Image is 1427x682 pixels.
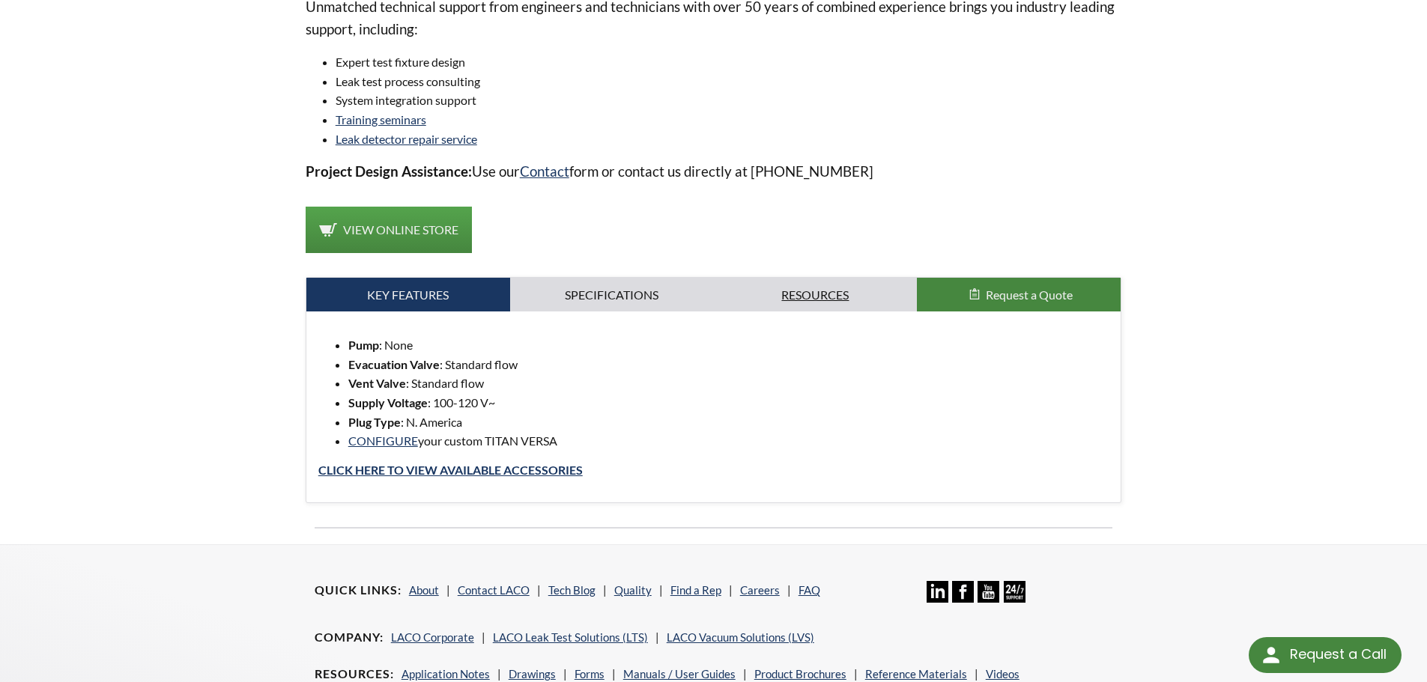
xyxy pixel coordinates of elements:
div: Request a Call [1249,637,1402,673]
strong: Plug Type [348,415,401,429]
a: Resources [714,278,918,312]
li: Leak test process consulting [336,72,1122,91]
a: Drawings [509,667,556,681]
h4: Resources [315,666,394,682]
a: Manuals / User Guides [623,667,736,681]
h4: Quick Links [315,582,402,598]
li: : 100-120 V~ [348,393,1109,412]
a: Forms [575,667,605,681]
a: Reference Materials [865,667,967,681]
a: Specifications [510,278,714,312]
a: Videos [986,667,1019,681]
li: : N. America [348,412,1109,432]
a: About [409,583,439,597]
button: Request a Quote [917,278,1121,312]
li: : Standard flow [348,355,1109,374]
a: FAQ [799,583,820,597]
a: Training seminars [336,112,426,127]
a: Application Notes [402,667,490,681]
div: Request a Call [1290,637,1387,672]
a: LACO Leak Test Solutions (LTS) [493,630,648,644]
a: Product Brochures [754,667,846,681]
span: Request a Quote [986,287,1073,302]
a: Find a Rep [670,583,721,597]
a: Click Here to view Available accessories [318,463,583,477]
li: System integration support [336,91,1122,110]
img: round button [1259,643,1283,667]
a: Quality [614,583,652,597]
a: LACO Corporate [391,630,474,644]
p: Use our form or contact us directly at [PHONE_NUMBER] [306,160,1122,183]
li: : Standard flow [348,374,1109,393]
a: Leak detector repair service [336,132,477,146]
strong: Supply Voltage [348,395,428,409]
a: Careers [740,583,780,597]
h4: Company [315,630,384,645]
a: Contact [520,162,569,180]
a: View Online Store [306,207,472,253]
li: : None [348,335,1109,355]
strong: Evacuation Valve [348,357,440,371]
strong: Pump [348,338,379,352]
span: View Online Store [343,222,458,237]
a: Contact LACO [458,583,530,597]
a: 24/7 Support [1004,591,1025,605]
a: Tech Blog [548,583,596,597]
strong: Vent Valve [348,376,406,390]
a: CONFIGURE [348,433,418,448]
img: 24/7 Support Icon [1004,581,1025,603]
li: Expert test fixture design [336,52,1122,72]
li: your custom TITAN VERSA [348,431,1109,451]
strong: Project Design Assistance: [306,162,472,180]
a: Key Features [306,278,510,312]
a: LACO Vacuum Solutions (LVS) [667,630,814,644]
